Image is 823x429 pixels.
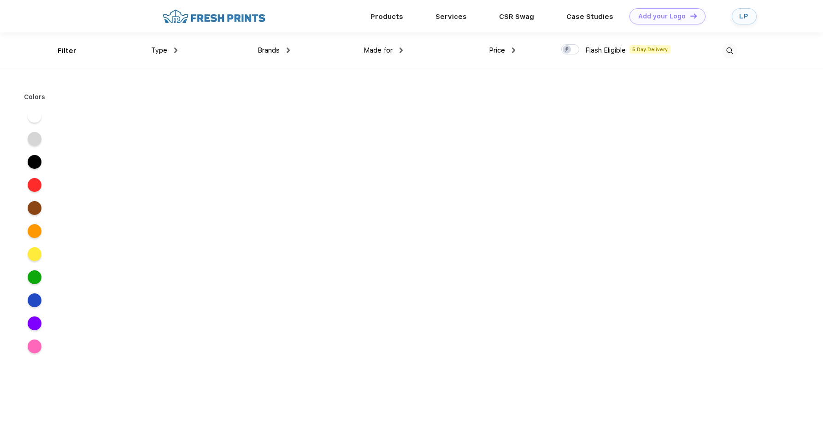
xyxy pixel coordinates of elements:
span: Type [151,46,167,54]
img: dropdown.png [174,48,177,53]
a: Products [370,12,403,21]
div: Filter [58,46,76,56]
a: LP [732,8,757,24]
span: Price [489,46,505,54]
div: Colors [17,92,53,102]
img: fo%20logo%202.webp [160,8,268,24]
img: desktop_search.svg [722,43,737,59]
span: Made for [364,46,393,54]
img: dropdown.png [287,48,290,53]
img: dropdown.png [400,48,403,53]
span: Flash Eligible [585,46,626,54]
img: dropdown.png [512,48,515,53]
img: DT [690,13,697,18]
span: Brands [258,46,280,54]
div: Add your Logo [638,12,686,20]
div: LP [739,12,749,20]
